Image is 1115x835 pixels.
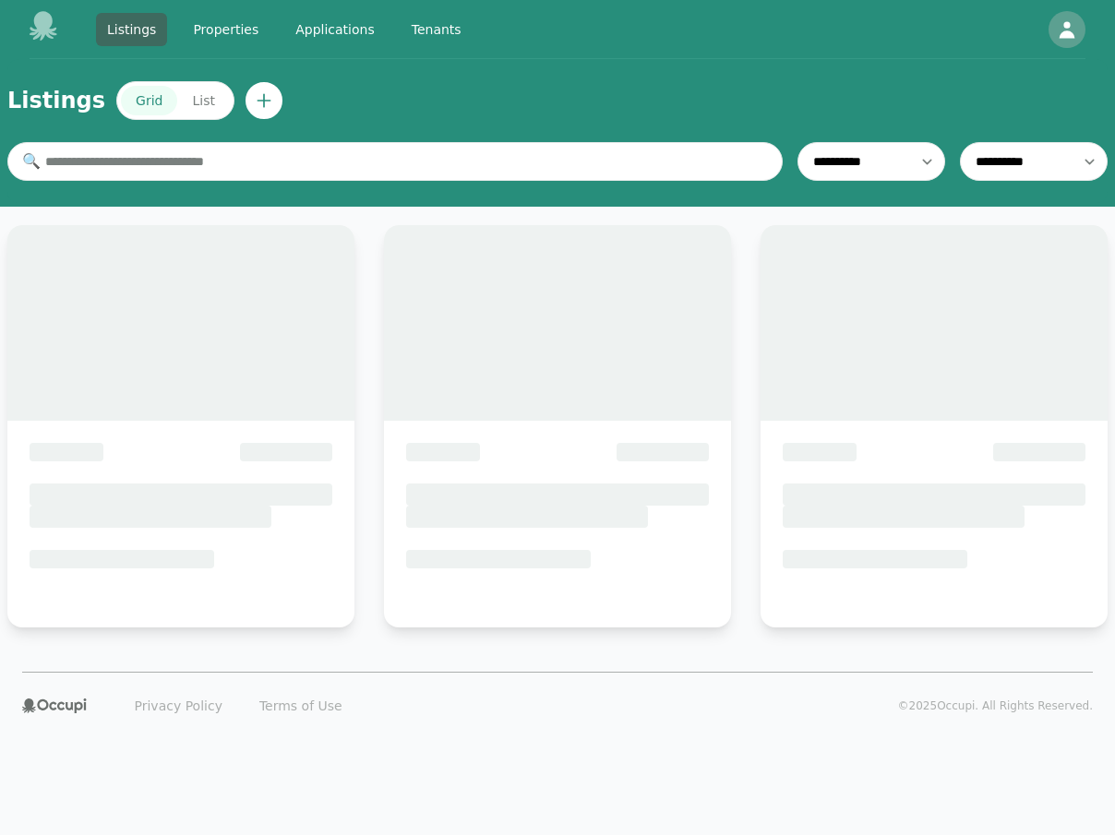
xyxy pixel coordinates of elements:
[182,13,270,46] a: Properties
[246,82,282,119] button: Create new listing
[96,13,167,46] a: Listings
[248,691,354,721] a: Terms of Use
[898,698,1093,713] p: © 2025 Occupi. All Rights Reserved.
[121,86,177,115] button: Grid
[177,86,229,115] button: List
[124,691,234,721] a: Privacy Policy
[284,13,386,46] a: Applications
[7,86,105,115] h1: Listings
[401,13,473,46] a: Tenants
